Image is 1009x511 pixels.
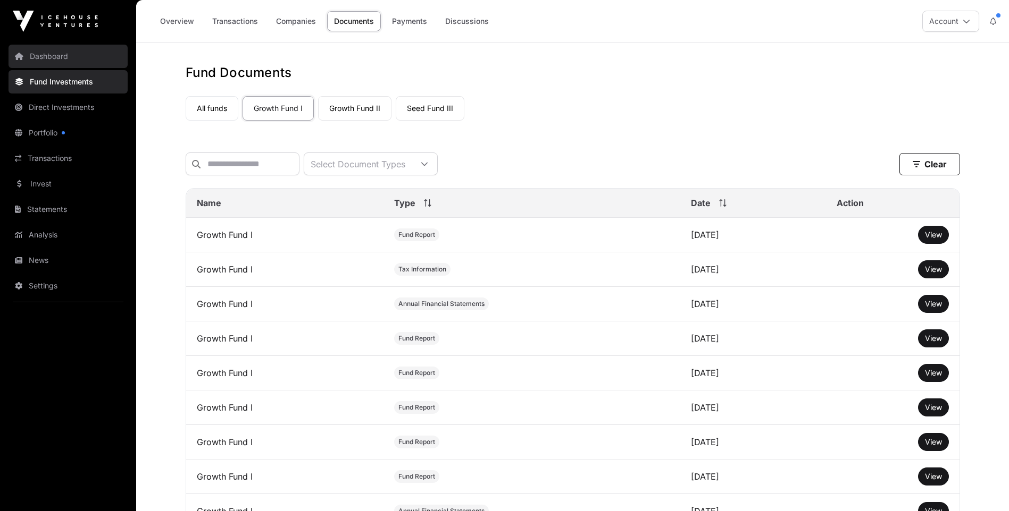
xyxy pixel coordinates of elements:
[918,329,949,347] button: View
[925,265,942,274] span: View
[925,437,942,446] span: View
[186,425,383,459] td: Growth Fund I
[956,460,1009,511] iframe: Chat Widget
[398,472,435,481] span: Fund Report
[925,230,942,239] span: View
[186,218,383,252] td: Growth Fund I
[438,11,496,31] a: Discussions
[398,265,446,274] span: Tax Information
[918,398,949,416] button: View
[918,226,949,244] button: View
[394,197,415,209] span: Type
[925,299,942,309] a: View
[918,295,949,313] button: View
[186,356,383,390] td: Growth Fund I
[9,198,128,221] a: Statements
[680,321,826,356] td: [DATE]
[691,197,711,209] span: Date
[186,321,383,356] td: Growth Fund I
[398,403,435,412] span: Fund Report
[918,364,949,382] button: View
[9,223,128,246] a: Analysis
[680,425,826,459] td: [DATE]
[153,11,201,31] a: Overview
[9,172,128,195] a: Invest
[398,300,485,308] span: Annual Financial Statements
[680,218,826,252] td: [DATE]
[837,197,864,209] span: Action
[398,231,435,239] span: Fund Report
[197,197,221,209] span: Name
[918,433,949,451] button: View
[9,70,128,93] a: Fund Investments
[186,96,238,121] a: All funds
[925,334,942,343] span: View
[925,368,942,378] a: View
[925,299,942,308] span: View
[9,121,128,144] a: Portfolio
[398,334,435,343] span: Fund Report
[925,264,942,275] a: View
[9,274,128,297] a: Settings
[925,402,942,413] a: View
[925,333,942,344] a: View
[680,356,826,390] td: [DATE]
[680,252,826,287] td: [DATE]
[925,229,942,240] a: View
[186,252,383,287] td: Growth Fund I
[318,96,391,121] a: Growth Fund II
[9,96,128,119] a: Direct Investments
[680,287,826,321] td: [DATE]
[269,11,323,31] a: Companies
[680,459,826,494] td: [DATE]
[925,472,942,481] span: View
[925,437,942,447] a: View
[205,11,265,31] a: Transactions
[327,11,381,31] a: Documents
[243,96,314,121] a: Growth Fund I
[925,368,942,377] span: View
[922,11,979,32] button: Account
[304,153,412,175] div: Select Document Types
[398,438,435,446] span: Fund Report
[9,45,128,68] a: Dashboard
[9,249,128,272] a: News
[186,390,383,425] td: Growth Fund I
[918,467,949,486] button: View
[899,153,960,175] button: Clear
[186,64,960,81] h1: Fund Documents
[925,471,942,482] a: View
[680,390,826,425] td: [DATE]
[385,11,434,31] a: Payments
[13,11,98,32] img: Icehouse Ventures Logo
[186,459,383,494] td: Growth Fund I
[918,260,949,278] button: View
[186,287,383,321] td: Growth Fund I
[9,147,128,170] a: Transactions
[398,369,435,377] span: Fund Report
[925,403,942,412] span: View
[396,96,464,121] a: Seed Fund III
